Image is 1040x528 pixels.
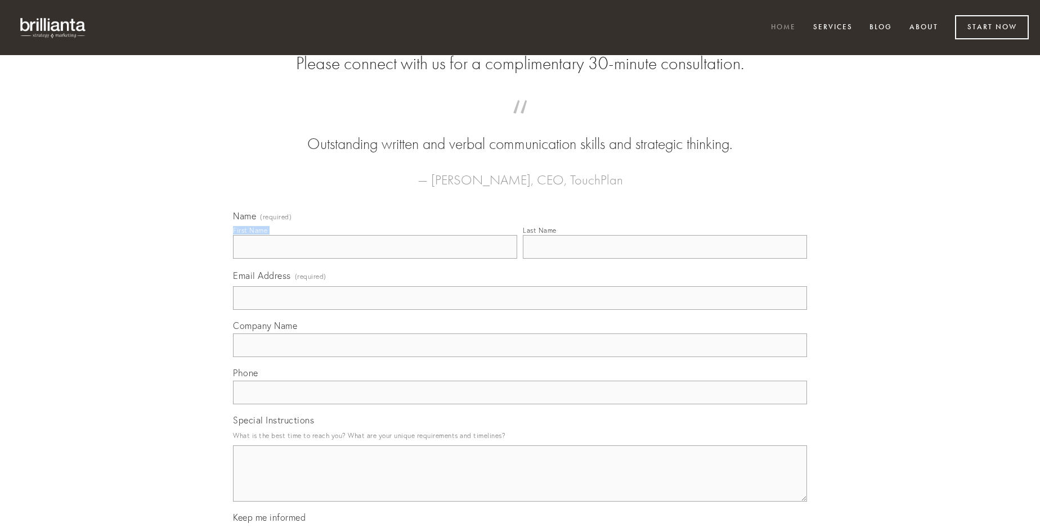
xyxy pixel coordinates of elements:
[251,111,789,155] blockquote: Outstanding written and verbal communication skills and strategic thinking.
[233,414,314,426] span: Special Instructions
[233,512,306,523] span: Keep me informed
[902,19,945,37] a: About
[295,269,326,284] span: (required)
[233,210,256,222] span: Name
[764,19,803,37] a: Home
[806,19,860,37] a: Services
[251,111,789,133] span: “
[233,53,807,74] h2: Please connect with us for a complimentary 30-minute consultation.
[251,155,789,191] figcaption: — [PERSON_NAME], CEO, TouchPlan
[233,270,291,281] span: Email Address
[233,367,258,378] span: Phone
[523,226,557,234] div: Last Name
[233,320,297,331] span: Company Name
[955,15,1029,39] a: Start Now
[260,214,292,220] span: (required)
[11,11,96,44] img: brillianta - research, strategy, marketing
[862,19,899,37] a: Blog
[233,226,267,234] div: First Name
[233,428,807,443] p: What is the best time to reach you? What are your unique requirements and timelines?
